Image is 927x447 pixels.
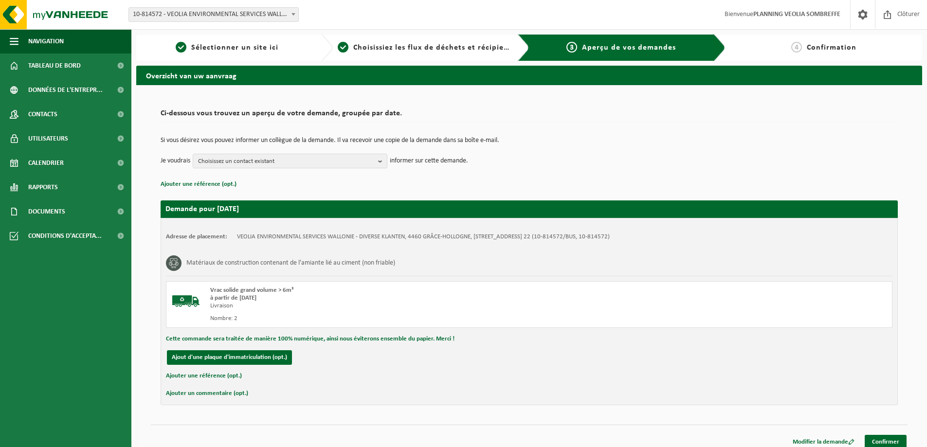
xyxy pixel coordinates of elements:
[191,44,278,52] span: Sélectionner un site ici
[167,350,292,365] button: Ajout d'une plaque d'immatriculation (opt.)
[338,42,510,54] a: 2Choisissiez les flux de déchets et récipients
[165,205,239,213] strong: Demande pour [DATE]
[166,370,242,382] button: Ajouter une référence (opt.)
[28,102,57,126] span: Contacts
[791,42,802,53] span: 4
[210,302,568,310] div: Livraison
[166,233,227,240] strong: Adresse de placement:
[28,29,64,54] span: Navigation
[171,286,200,316] img: BL-SO-LV.png
[136,66,922,85] h2: Overzicht van uw aanvraag
[28,151,64,175] span: Calendrier
[753,11,840,18] strong: PLANNING VEOLIA SOMBREFFE
[128,7,299,22] span: 10-814572 - VEOLIA ENVIRONMENTAL SERVICES WALLONIE - DIVERSE KLANTEN - GRÂCE-HOLLOGNE
[28,78,103,102] span: Données de l'entrepr...
[129,8,298,21] span: 10-814572 - VEOLIA ENVIRONMENTAL SERVICES WALLONIE - DIVERSE KLANTEN - GRÂCE-HOLLOGNE
[582,44,676,52] span: Aperçu de vos demandes
[161,154,190,168] p: Je voudrais
[210,295,256,301] strong: à partir de [DATE]
[28,126,68,151] span: Utilisateurs
[198,154,374,169] span: Choisissez un contact existant
[353,44,515,52] span: Choisissiez les flux de déchets et récipients
[161,178,236,191] button: Ajouter une référence (opt.)
[210,315,568,322] div: Nombre: 2
[166,333,454,345] button: Cette commande sera traitée de manière 100% numérique, ainsi nous éviterons ensemble du papier. M...
[28,175,58,199] span: Rapports
[176,42,186,53] span: 1
[186,255,395,271] h3: Matériaux de construction contenant de l'amiante lié au ciment (non friable)
[28,54,81,78] span: Tableau de bord
[193,154,387,168] button: Choisissez un contact existant
[390,154,468,168] p: informer sur cette demande.
[28,224,102,248] span: Conditions d'accepta...
[166,387,248,400] button: Ajouter un commentaire (opt.)
[566,42,577,53] span: 3
[210,287,293,293] span: Vrac solide grand volume > 6m³
[237,233,610,241] td: VEOLIA ENVIRONMENTAL SERVICES WALLONIE - DIVERSE KLANTEN, 4460 GRÂCE-HOLLOGNE, [STREET_ADDRESS] 2...
[28,199,65,224] span: Documents
[807,44,856,52] span: Confirmation
[338,42,348,53] span: 2
[161,137,898,144] p: Si vous désirez vous pouvez informer un collègue de la demande. Il va recevoir une copie de la de...
[161,109,898,123] h2: Ci-dessous vous trouvez un aperçu de votre demande, groupée par date.
[141,42,313,54] a: 1Sélectionner un site ici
